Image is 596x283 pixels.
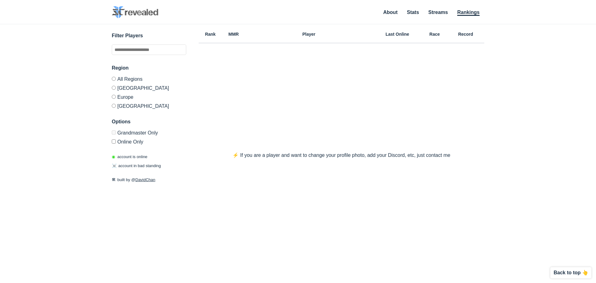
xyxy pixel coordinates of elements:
[220,152,463,159] p: ⚡️ If you are a player and want to change your profile photo, add your Discord, etc, just contact me
[245,32,372,36] h6: Player
[112,139,116,144] input: Online Only
[383,10,398,15] a: About
[422,32,447,36] h6: Race
[112,92,186,101] label: Europe
[112,163,161,169] p: account in bad standing
[428,10,448,15] a: Streams
[112,86,116,90] input: [GEOGRAPHIC_DATA]
[112,83,186,92] label: [GEOGRAPHIC_DATA]
[112,130,186,137] label: Only Show accounts currently in Grandmaster
[112,118,186,126] h3: Options
[112,154,115,159] span: ◉
[112,137,186,144] label: Only show accounts currently laddering
[372,32,422,36] h6: Last Online
[112,6,158,18] img: SC2 Revealed
[112,177,116,182] span: 🛠
[553,270,588,275] p: Back to top 👆
[112,154,147,160] p: account is online
[135,177,155,182] a: DavidChan
[222,32,245,36] h6: MMR
[112,101,186,109] label: [GEOGRAPHIC_DATA]
[447,32,484,36] h6: Record
[112,77,116,81] input: All Regions
[112,130,116,135] input: Grandmaster Only
[112,104,116,108] input: [GEOGRAPHIC_DATA]
[112,163,117,168] span: ☠️
[112,177,186,183] p: built by @
[407,10,419,15] a: Stats
[457,10,480,16] a: Rankings
[112,64,186,72] h3: Region
[112,95,116,99] input: Europe
[112,77,186,83] label: All Regions
[112,32,186,39] h3: Filter Players
[199,32,222,36] h6: Rank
